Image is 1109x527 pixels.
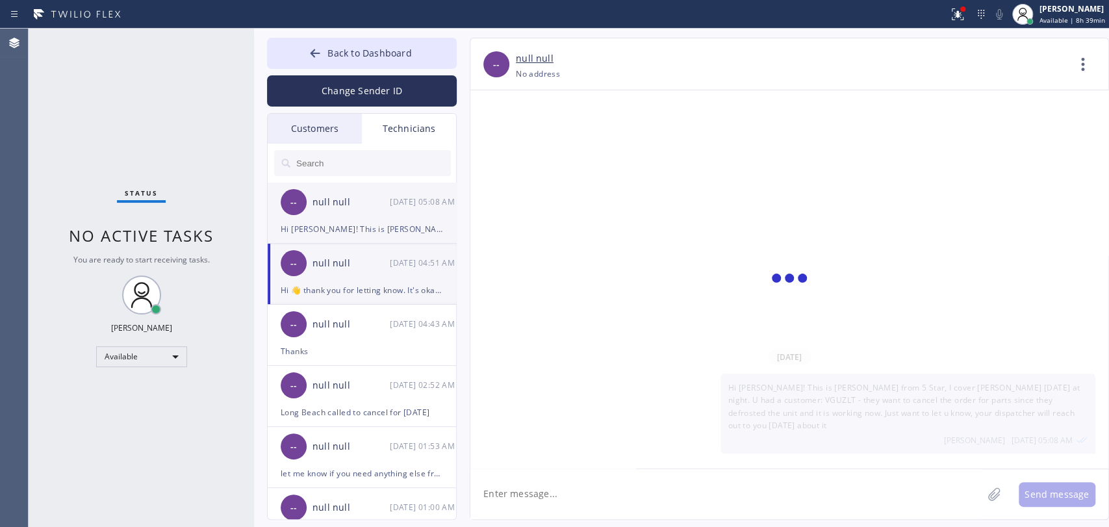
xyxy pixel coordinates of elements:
[267,38,457,69] button: Back to Dashboard
[516,66,560,81] div: No address
[390,194,457,209] div: 09/04/2025 9:08 AM
[362,114,456,144] div: Technicians
[312,439,390,454] div: null null
[1039,3,1105,14] div: [PERSON_NAME]
[290,500,297,515] span: --
[312,500,390,515] div: null null
[281,405,443,420] div: Long Beach called to cancel for [DATE]
[290,317,297,332] span: --
[281,344,443,359] div: Thanks
[267,75,457,107] button: Change Sender ID
[111,322,172,333] div: [PERSON_NAME]
[281,466,443,481] div: let me know if you need anything else from me [DATE] I will be heading home
[290,195,297,210] span: --
[390,500,457,515] div: 09/03/2025 9:00 AM
[1019,482,1095,507] button: Send message
[390,439,457,454] div: 09/03/2025 9:53 AM
[390,316,457,331] div: 09/04/2025 9:43 AM
[295,150,451,176] input: Search
[1039,16,1105,25] span: Available | 8h 39min
[281,283,443,298] div: Hi 👋 thank you for letting know. It's okay. Reschedule them 👍
[312,317,390,332] div: null null
[290,439,297,454] span: --
[312,256,390,271] div: null null
[290,256,297,271] span: --
[312,195,390,210] div: null null
[281,222,443,237] div: Hi [PERSON_NAME]! This is [PERSON_NAME] from 5 Star, I cover [PERSON_NAME] [DATE] at night. U had...
[516,51,554,66] a: null null
[268,114,362,144] div: Customers
[96,346,187,367] div: Available
[73,254,210,265] span: You are ready to start receiving tasks.
[290,378,297,393] span: --
[312,378,390,393] div: null null
[990,5,1008,23] button: Mute
[69,225,214,246] span: No active tasks
[390,378,457,392] div: 09/03/2025 9:52 AM
[390,255,457,270] div: 09/04/2025 9:51 AM
[125,188,158,198] span: Status
[493,57,500,72] span: --
[327,47,411,59] span: Back to Dashboard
